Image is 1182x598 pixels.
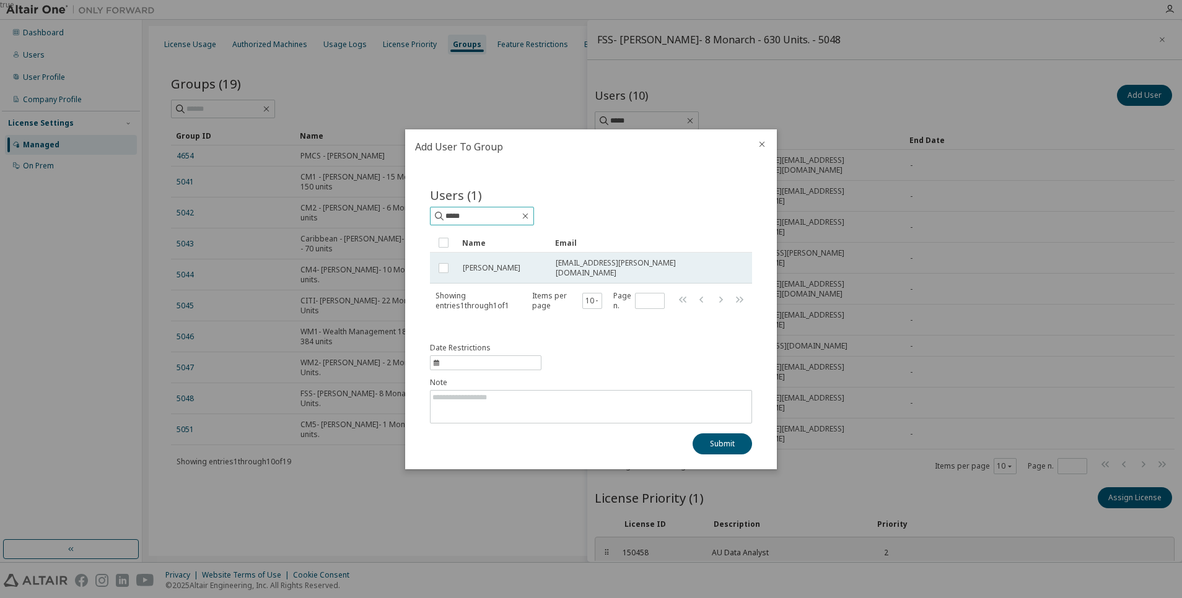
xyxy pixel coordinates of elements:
span: Items per page [532,291,602,311]
button: Submit [693,433,752,454]
div: Email [555,233,731,253]
span: Users (1) [430,186,482,204]
h2: Add User To Group [405,129,747,164]
span: [PERSON_NAME] [463,263,520,273]
span: Showing entries 1 through 1 of 1 [436,290,509,311]
span: Page n. [613,291,665,311]
button: close [757,139,767,149]
label: Note [430,378,752,388]
span: Date Restrictions [430,343,491,353]
button: 10 [585,296,600,306]
button: information [430,343,541,370]
div: Name [462,233,545,253]
span: [EMAIL_ADDRESS][PERSON_NAME][DOMAIN_NAME] [556,258,730,278]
